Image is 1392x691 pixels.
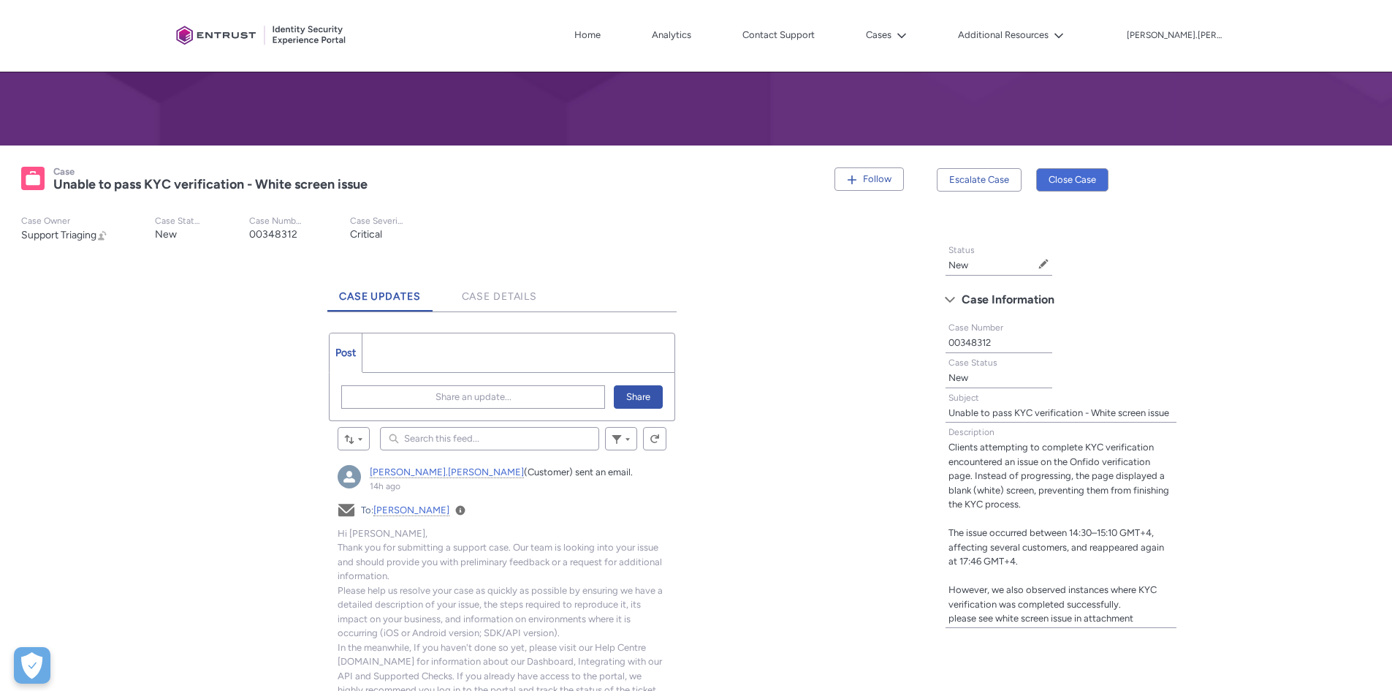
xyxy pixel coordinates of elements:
button: Edit Status [1038,258,1049,270]
lightning-formatted-text: Critical [350,228,382,241]
p: Case Owner [21,216,108,227]
div: Chatter Publisher [329,333,675,421]
div: Cookie Preferences [14,647,50,684]
a: Case Details [450,271,549,311]
span: Follow [863,173,891,184]
button: User Profile arthur.hakobyan [1126,27,1222,42]
lightning-formatted-text: Unable to pass KYC verification - White screen issue [53,176,368,192]
span: To: [361,505,449,516]
button: Share an update... [341,385,605,409]
lightning-formatted-text: 00348312 [249,228,297,241]
button: Change Owner [96,229,108,241]
a: Post [330,333,362,372]
p: Case Status [155,216,202,227]
p: [PERSON_NAME].[PERSON_NAME] [1127,31,1222,41]
span: Share [626,386,650,408]
a: [PERSON_NAME].[PERSON_NAME] [370,467,524,478]
span: Share an update... [436,386,511,408]
lightning-formatted-text: New [948,260,968,271]
button: Share [614,385,663,409]
button: Follow [834,167,904,191]
button: Open Preferences [14,647,50,684]
lightning-formatted-text: Unable to pass KYC verification - White screen issue [948,407,1169,418]
a: Analytics, opens in new tab [648,24,695,46]
lightning-formatted-text: New [155,228,177,241]
span: Case Status [948,358,997,368]
a: Case Updates [327,271,433,311]
input: Search this feed... [380,427,599,450]
span: Support Triaging [21,229,96,241]
lightning-formatted-text: Clients attempting to complete KYC verification encountered an issue on the Onfido verification p... [948,442,1169,624]
button: Additional Resources [954,24,1068,46]
p: Case Number [249,216,303,227]
button: Refresh this feed [643,427,666,450]
button: Close Case [1036,168,1108,192]
span: Post [335,347,356,359]
span: Description [948,427,994,437]
span: (Customer) sent an email. [524,467,633,477]
p: Case Severity [350,216,404,227]
button: Case Information [937,288,1184,311]
records-entity-label: Case [53,166,75,177]
a: View Details [455,505,465,516]
lightning-formatted-text: New [948,372,968,383]
span: Case Details [462,290,538,303]
a: [PERSON_NAME] [373,505,449,516]
span: Case Information [962,289,1054,311]
lightning-formatted-text: 00348312 [948,337,991,348]
span: Status [948,245,975,255]
span: Case Number [948,322,1003,333]
span: Subject [948,393,979,403]
img: arthur.hakobyan [338,465,361,488]
a: Home [571,24,604,46]
button: Cases [862,24,910,46]
a: 14h ago [370,481,400,491]
a: Contact Support [739,24,818,46]
span: Case Updates [339,290,421,303]
button: Escalate Case [937,168,1022,192]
